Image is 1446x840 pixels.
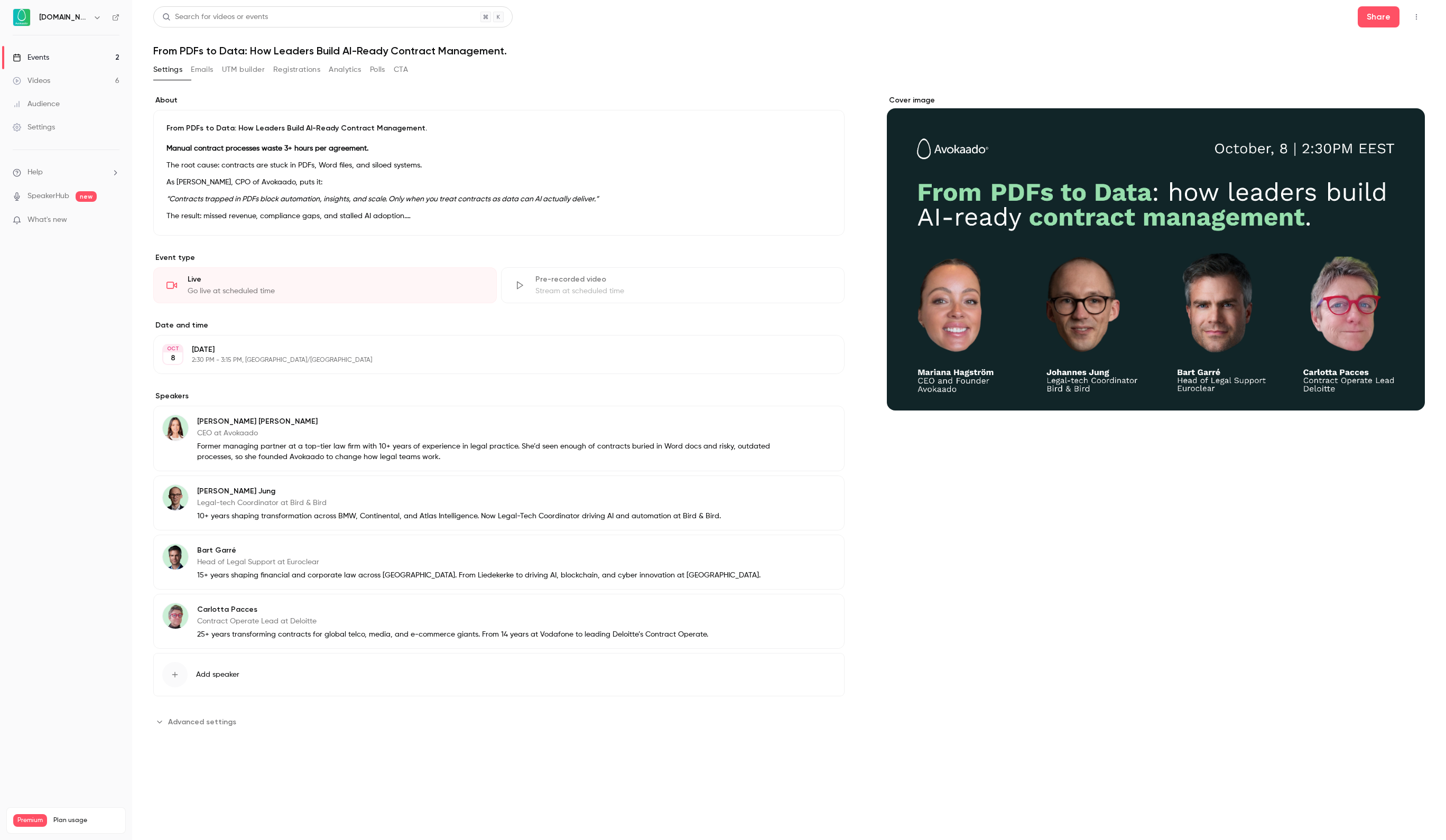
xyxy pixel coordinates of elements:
p: Event type [153,253,845,263]
p: Former managing partner at a top-tier law firm with 10+ years of experience in legal practice. Sh... [197,441,776,462]
img: Mariana Hagström [163,415,188,441]
p: [PERSON_NAME] Jung [197,486,721,497]
img: Avokaado.io [13,9,30,26]
label: Cover image [887,95,1425,106]
div: Settings [13,122,55,133]
p: Bart Garré [197,545,761,556]
a: SpeakerHub [27,191,69,202]
div: Audience [13,99,60,109]
label: About [153,95,845,106]
span: Advanced settings [168,716,236,727]
p: 2:30 PM - 3:15 PM, [GEOGRAPHIC_DATA]/[GEOGRAPHIC_DATA] [192,356,789,365]
div: Pre-recorded videoStream at scheduled time [501,267,845,303]
span: Add speaker [196,669,239,680]
div: OCT [163,345,182,352]
button: Emails [191,61,213,78]
button: Settings [153,61,182,78]
div: Johannes Jung[PERSON_NAME] JungLegal-tech Coordinator at Bird & Bird10+ years shaping transformat... [153,475,845,530]
p: CEO at Avokaado [197,428,776,438]
img: Carlotta Pacces [163,603,188,629]
span: What's new [27,214,67,226]
button: Share [1358,6,1399,27]
div: Mariana Hagström[PERSON_NAME] [PERSON_NAME]CEO at AvokaadoFormer managing partner at a top-tier l... [153,406,845,471]
p: [DATE] [192,344,789,355]
img: Johannes Jung [163,485,188,510]
div: Videos [13,76,50,86]
p: 15+ years shaping financial and corporate law across [GEOGRAPHIC_DATA]. From Liedekerke to drivin... [197,570,761,581]
strong: Manual contract processes waste 3+ hours per agreement. [166,145,368,152]
p: 8 [171,353,175,363]
img: Bart Garré [163,544,188,570]
span: Help [27,167,43,178]
div: Bart GarréBart GarréHead of Legal Support at Euroclear15+ years shaping financial and corporate l... [153,535,845,590]
p: Contract Operate Lead at Deloitte [197,616,708,627]
label: Speakers [153,391,845,402]
p: 25+ years transforming contracts for global telco, media, and e-commerce giants. From 14 years at... [197,629,708,640]
span: new [76,191,97,202]
section: Advanced settings [153,713,845,730]
div: Carlotta PaccesCarlotta PaccesContract Operate Lead at Deloitte25+ years transforming contracts f... [153,594,845,649]
button: Analytics [329,61,361,78]
button: Registrations [273,61,320,78]
button: Advanced settings [153,713,243,730]
div: Stream at scheduled time [535,286,831,296]
p: Head of Legal Support at Euroclear [197,557,761,567]
div: LiveGo live at scheduled time [153,267,497,303]
div: Pre-recorded video [535,274,831,285]
button: UTM builder [222,61,265,78]
p: From PDFs to Data: How Leaders Build AI-Ready Contract Management. [166,123,831,134]
div: Live [188,274,484,285]
p: As [PERSON_NAME], CPO of Avokaado, puts it: [166,176,831,189]
span: Premium [13,814,47,827]
p: The root cause: contracts are stuck in PDFs, Word files, and siloed systems. [166,159,831,172]
button: Add speaker [153,653,845,696]
div: Events [13,52,49,63]
em: “Contracts trapped in PDFs block automation, insights, and scale. Only when you treat contracts a... [166,195,599,203]
div: Go live at scheduled time [188,286,484,296]
section: Cover image [887,95,1425,410]
label: Date and time [153,320,845,331]
p: The result: missed revenue, compliance gaps, and stalled AI adoption. [166,210,831,222]
p: [PERSON_NAME] [PERSON_NAME] [197,416,776,427]
h1: From PDFs to Data: How Leaders Build AI-Ready Contract Management. [153,44,1425,57]
p: Legal-tech Coordinator at Bird & Bird [197,498,721,508]
span: Plan usage [53,816,119,825]
h6: [DOMAIN_NAME] [39,12,89,23]
p: Carlotta Pacces [197,604,708,615]
li: help-dropdown-opener [13,167,119,178]
div: Search for videos or events [162,12,268,23]
button: CTA [394,61,408,78]
button: Polls [370,61,385,78]
p: 10+ years shaping transformation across BMW, Continental, and Atlas Intelligence. Now Legal-Tech ... [197,511,721,521]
